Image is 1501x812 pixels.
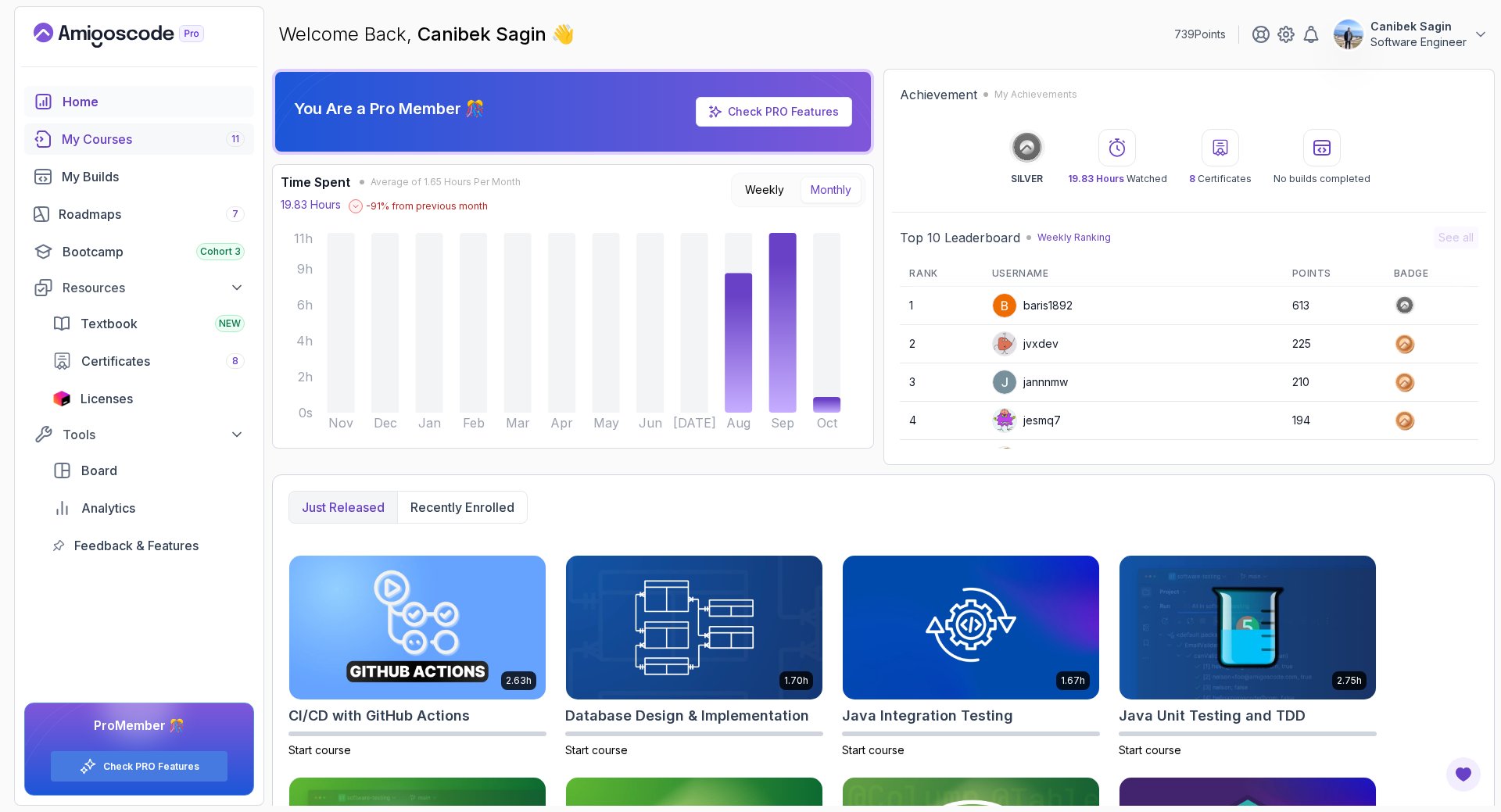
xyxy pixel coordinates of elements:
[550,415,573,431] tspan: Apr
[24,86,254,117] a: home
[900,440,982,478] td: 5
[1283,363,1385,402] td: 210
[298,369,313,385] tspan: 2h
[983,261,1283,287] th: Username
[62,130,245,148] div: My Courses
[1119,743,1181,757] span: Start course
[506,415,530,431] tspan: Mar
[1174,27,1226,42] p: 739 Points
[74,536,199,555] span: Feedback & Features
[288,705,470,727] h2: CI/CD with GitHub Actions
[1119,705,1306,727] h2: Java Unit Testing and TDD
[993,332,1016,356] img: default monster avatar
[593,415,619,431] tspan: May
[302,498,385,517] p: Just released
[63,242,245,261] div: Bootcamp
[1011,173,1043,185] p: SILVER
[842,555,1100,758] a: Java Integration Testing card1.67hJava Integration TestingStart course
[1337,674,1362,687] p: 2.75h
[1445,756,1482,793] button: Open Feedback Button
[81,499,135,517] span: Analytics
[297,261,313,277] tspan: 9h
[566,556,822,699] img: Database Design & Implementation card
[994,88,1077,101] p: My Achievements
[289,556,546,699] img: CI/CD with GitHub Actions card
[59,205,245,224] div: Roadmaps
[62,167,245,186] div: My Builds
[81,461,117,480] span: Board
[842,743,905,757] span: Start course
[231,133,239,145] span: 11
[900,228,1020,247] h2: Top 10 Leaderboard
[219,317,241,330] span: NEW
[34,23,240,48] a: Landing page
[103,760,199,773] a: Check PRO Features
[565,705,809,727] h2: Database Design & Implementation
[771,415,794,431] tspan: Sep
[63,425,245,444] div: Tools
[43,308,254,339] a: textbook
[24,420,254,449] button: Tools
[993,294,1016,317] img: user profile image
[63,92,245,111] div: Home
[1274,173,1370,185] p: No builds completed
[50,750,228,782] button: Check PRO Features
[900,287,982,325] td: 1
[63,278,245,297] div: Resources
[548,18,579,50] span: 👋
[371,176,521,188] span: Average of 1.65 Hours Per Month
[1283,261,1385,287] th: Points
[1189,173,1252,185] p: Certificates
[1283,325,1385,363] td: 225
[278,22,575,47] p: Welcome Back,
[1119,555,1377,758] a: Java Unit Testing and TDD card2.75hJava Unit Testing and TDDStart course
[52,391,71,406] img: jetbrains icon
[288,555,546,758] a: CI/CD with GitHub Actions card2.63hCI/CD with GitHub ActionsStart course
[410,498,514,517] p: Recently enrolled
[200,245,241,258] span: Cohort 3
[992,408,1061,433] div: jesmq7
[24,236,254,267] a: bootcamp
[297,297,313,313] tspan: 6h
[1283,440,1385,478] td: 183
[1283,287,1385,325] td: 613
[232,208,238,220] span: 7
[288,743,351,757] span: Start course
[801,177,862,203] button: Monthly
[842,705,1013,727] h2: Java Integration Testing
[726,415,750,431] tspan: Aug
[1068,173,1124,184] span: 19.83 Hours
[374,415,397,431] tspan: Dec
[900,402,982,440] td: 4
[728,105,839,118] a: Check PRO Features
[43,345,254,377] a: certificates
[81,314,138,333] span: Textbook
[24,123,254,155] a: courses
[565,555,823,758] a: Database Design & Implementation card1.70hDatabase Design & ImplementationStart course
[900,85,977,104] h2: Achievement
[900,363,982,402] td: 3
[463,415,485,431] tspan: Feb
[397,492,527,523] button: Recently enrolled
[43,492,254,524] a: analytics
[1334,20,1363,49] img: user profile image
[735,177,794,203] button: Weekly
[299,405,313,420] tspan: 0s
[992,370,1068,395] div: jannnmw
[289,492,397,523] button: Just released
[1370,34,1467,50] p: Software Engineer
[1189,173,1195,184] span: 8
[1061,674,1085,687] p: 1.67h
[366,200,488,213] p: -91 % from previous month
[992,446,1052,471] div: cemd
[296,333,313,349] tspan: 4h
[993,447,1016,470] img: user profile image
[417,23,551,45] span: Canibek Sagin
[24,274,254,302] button: Resources
[1370,19,1467,34] p: Canibek Sagin
[24,161,254,192] a: builds
[1068,173,1167,185] p: Watched
[418,415,441,431] tspan: Jan
[294,98,485,120] p: You Are a Pro Member 🎊
[565,743,628,757] span: Start course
